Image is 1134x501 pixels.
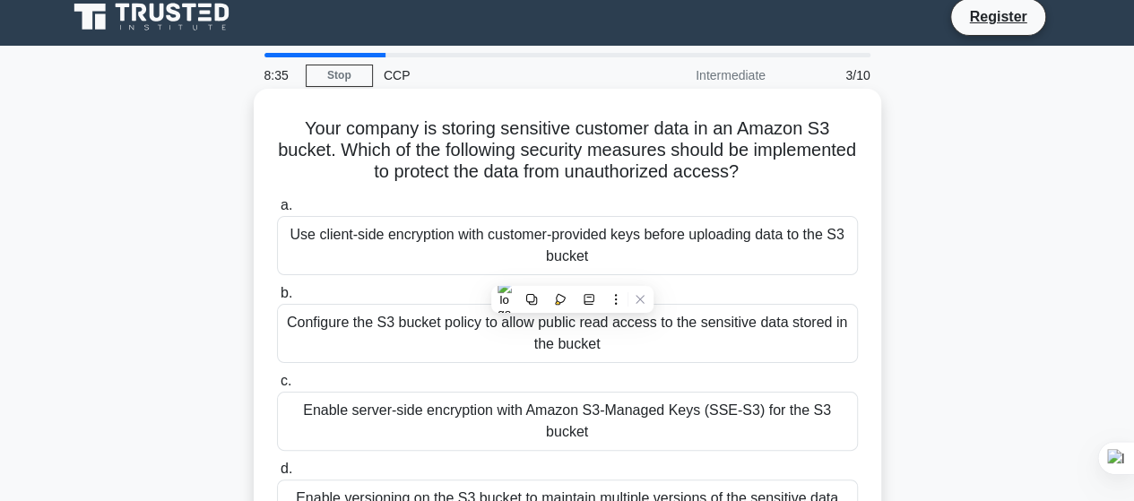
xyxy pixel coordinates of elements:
[776,57,881,93] div: 3/10
[619,57,776,93] div: Intermediate
[306,65,373,87] a: Stop
[281,461,292,476] span: d.
[277,392,858,451] div: Enable server-side encryption with Amazon S3-Managed Keys (SSE-S3) for the S3 bucket
[277,216,858,275] div: Use client-side encryption with customer-provided keys before uploading data to the S3 bucket
[373,57,619,93] div: CCP
[958,5,1037,28] a: Register
[281,285,292,300] span: b.
[254,57,306,93] div: 8:35
[275,117,860,184] h5: Your company is storing sensitive customer data in an Amazon S3 bucket. Which of the following se...
[281,373,291,388] span: c.
[281,197,292,212] span: a.
[277,304,858,363] div: Configure the S3 bucket policy to allow public read access to the sensitive data stored in the bu...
